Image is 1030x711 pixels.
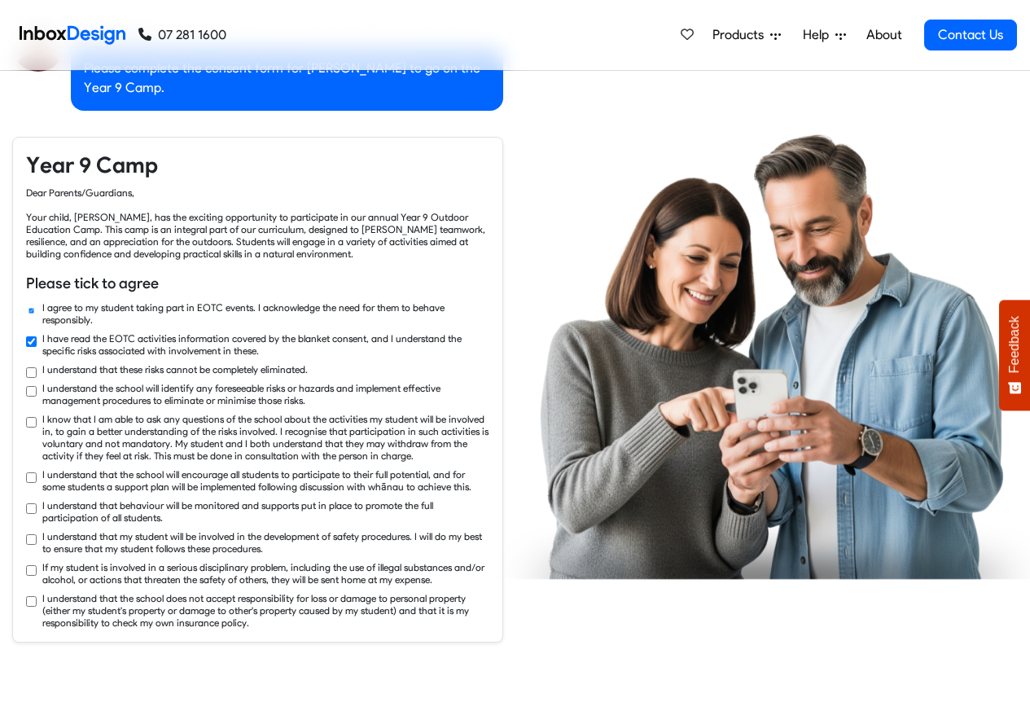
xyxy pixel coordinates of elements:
[712,25,770,45] span: Products
[42,382,489,406] label: I understand the school will identify any foreseeable risks or hazards and implement effective ma...
[706,19,787,51] a: Products
[999,300,1030,410] button: Feedback - Show survey
[1007,316,1022,373] span: Feedback
[26,151,489,180] h4: Year 9 Camp
[803,25,835,45] span: Help
[26,187,489,260] div: Dear Parents/Guardians, Your child, [PERSON_NAME], has the exciting opportunity to participate in...
[42,301,489,326] label: I agree to my student taking part in EOTC events. I acknowledge the need for them to behave respo...
[861,19,906,51] a: About
[42,561,489,586] label: If my student is involved in a serious disciplinary problem, including the use of illegal substan...
[924,20,1017,50] a: Contact Us
[138,25,226,45] a: 07 281 1600
[42,499,489,524] label: I understand that behaviour will be monitored and supports put in place to promote the full parti...
[42,468,489,493] label: I understand that the school will encourage all students to participate to their full potential, ...
[42,530,489,555] label: I understand that my student will be involved in the development of safety procedures. I will do ...
[796,19,852,51] a: Help
[42,332,489,357] label: I have read the EOTC activities information covered by the blanket consent, and I understand the ...
[71,46,503,111] div: Please complete the consent form for [PERSON_NAME] to go on the Year 9 Camp.
[42,413,489,462] label: I know that I am able to ask any questions of the school about the activities my student will be ...
[42,363,308,375] label: I understand that these risks cannot be completely eliminated.
[26,273,489,294] h6: Please tick to agree
[42,592,489,629] label: I understand that the school does not accept responsibility for loss or damage to personal proper...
